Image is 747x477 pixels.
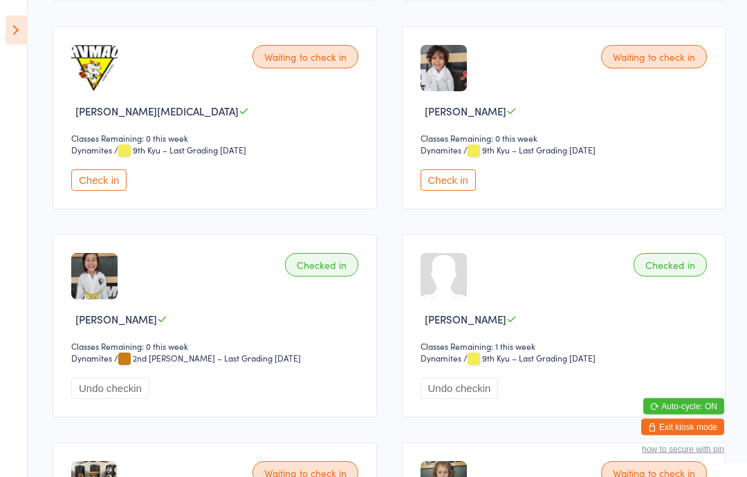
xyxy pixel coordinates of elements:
[421,144,461,156] div: Dynamites
[285,254,358,277] div: Checked in
[642,445,724,454] button: how to secure with pin
[114,144,246,156] span: / 9th Kyu – Last Grading [DATE]
[71,341,362,353] div: Classes Remaining: 0 this week
[75,312,157,327] span: [PERSON_NAME]
[425,312,506,327] span: [PERSON_NAME]
[71,353,112,364] div: Dynamites
[634,254,707,277] div: Checked in
[114,353,301,364] span: / 2nd [PERSON_NAME] – Last Grading [DATE]
[421,133,712,144] div: Classes Remaining: 0 this week
[71,144,112,156] div: Dynamites
[421,170,476,191] button: Check in
[71,46,118,92] img: image1725762620.png
[425,104,506,119] span: [PERSON_NAME]
[643,398,724,415] button: Auto-cycle: ON
[421,46,467,92] img: image1682730455.png
[463,144,596,156] span: / 9th Kyu – Last Grading [DATE]
[421,353,461,364] div: Dynamites
[421,341,712,353] div: Classes Remaining: 1 this week
[252,46,358,69] div: Waiting to check in
[75,104,239,119] span: [PERSON_NAME][MEDICAL_DATA]
[421,378,499,400] button: Undo checkin
[601,46,707,69] div: Waiting to check in
[71,133,362,144] div: Classes Remaining: 0 this week
[463,353,596,364] span: / 9th Kyu – Last Grading [DATE]
[641,419,724,436] button: Exit kiosk mode
[71,170,127,191] button: Check in
[71,378,149,400] button: Undo checkin
[71,254,118,300] img: image1682730426.png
